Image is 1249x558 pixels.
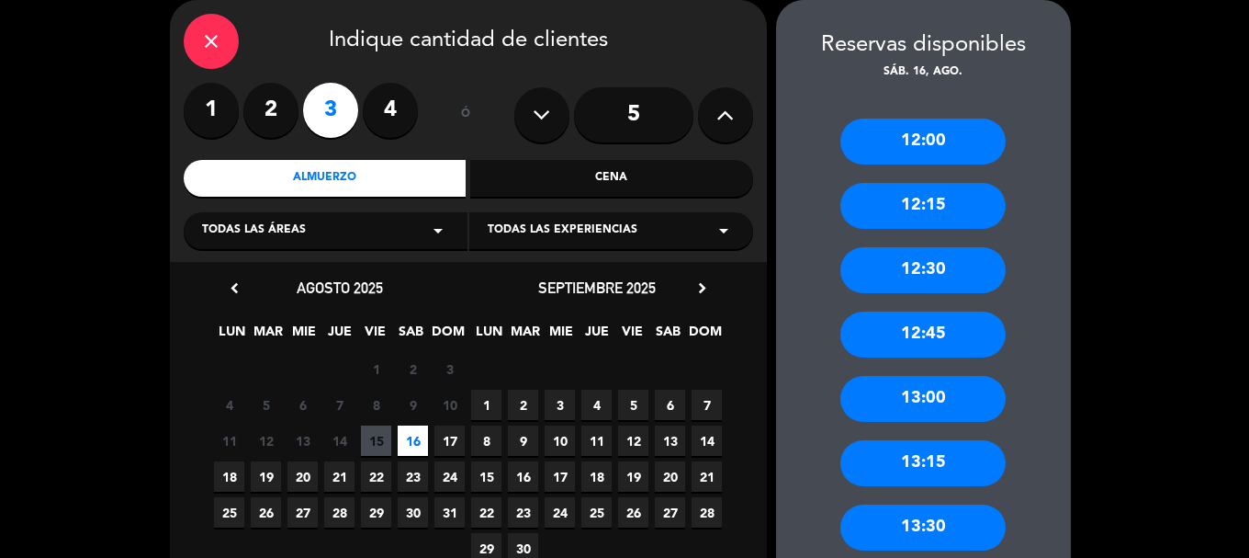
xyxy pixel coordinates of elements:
span: 6 [655,390,685,420]
span: 15 [361,426,391,456]
span: 7 [692,390,722,420]
span: 26 [251,497,281,528]
span: 6 [287,390,318,420]
span: 3 [545,390,575,420]
span: 22 [471,497,501,528]
i: arrow_drop_down [713,220,735,242]
span: 2 [398,354,428,384]
div: sáb. 16, ago. [776,63,1071,82]
div: 13:00 [840,376,1006,422]
span: 13 [655,426,685,456]
span: 11 [581,426,612,456]
span: VIE [617,321,647,351]
span: VIE [360,321,390,351]
div: 12:45 [840,312,1006,358]
span: septiembre 2025 [538,279,656,297]
span: 8 [361,390,391,420]
i: close [200,30,222,52]
div: Indique cantidad de clientes [184,14,753,69]
span: MIE [546,321,576,351]
span: 12 [251,426,281,456]
span: 4 [581,390,612,420]
span: 30 [398,497,428,528]
span: 10 [545,426,575,456]
span: 5 [618,390,648,420]
span: 24 [545,497,575,528]
span: 13 [287,426,318,456]
div: Reservas disponibles [776,28,1071,63]
span: 3 [434,354,465,384]
span: MAR [253,321,283,351]
span: 16 [508,461,538,492]
span: 12 [618,426,648,456]
span: 11 [214,426,244,456]
span: 19 [618,461,648,492]
span: JUE [324,321,354,351]
div: Almuerzo [184,160,467,197]
div: ó [436,83,496,147]
span: 4 [214,390,244,420]
label: 2 [243,83,298,138]
span: 24 [434,461,465,492]
span: 20 [287,461,318,492]
span: Todas las áreas [202,222,306,240]
div: 13:30 [840,505,1006,551]
span: 9 [398,390,428,420]
label: 1 [184,83,239,138]
span: 7 [324,390,354,420]
span: 20 [655,461,685,492]
span: DOM [432,321,462,351]
span: 14 [324,426,354,456]
span: 8 [471,426,501,456]
i: chevron_left [225,279,244,298]
span: 1 [361,354,391,384]
span: 5 [251,390,281,420]
span: 10 [434,390,465,420]
span: 28 [692,497,722,528]
span: Todas las experiencias [488,222,637,240]
span: JUE [581,321,612,351]
span: 1 [471,390,501,420]
span: agosto 2025 [297,279,383,297]
label: 3 [303,83,358,138]
div: 12:30 [840,247,1006,293]
span: 27 [287,497,318,528]
div: 12:00 [840,119,1006,165]
span: LUN [217,321,247,351]
div: Cena [470,160,753,197]
span: 19 [251,461,281,492]
span: 29 [361,497,391,528]
span: 16 [398,426,428,456]
span: MAR [510,321,540,351]
span: 15 [471,461,501,492]
span: 27 [655,497,685,528]
span: 21 [324,461,354,492]
span: 23 [508,497,538,528]
i: chevron_right [692,279,712,298]
span: 26 [618,497,648,528]
span: 17 [545,461,575,492]
span: 18 [214,461,244,492]
span: 21 [692,461,722,492]
i: arrow_drop_down [427,220,449,242]
span: 28 [324,497,354,528]
span: LUN [474,321,504,351]
span: SAB [653,321,683,351]
span: 25 [214,497,244,528]
span: 25 [581,497,612,528]
div: 13:15 [840,440,1006,486]
div: 12:15 [840,183,1006,229]
span: 9 [508,426,538,456]
span: 17 [434,426,465,456]
span: SAB [396,321,426,351]
span: DOM [689,321,719,351]
span: 18 [581,461,612,492]
span: 2 [508,390,538,420]
span: 23 [398,461,428,492]
span: 31 [434,497,465,528]
span: 22 [361,461,391,492]
span: MIE [288,321,319,351]
span: 14 [692,426,722,456]
label: 4 [363,83,418,138]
